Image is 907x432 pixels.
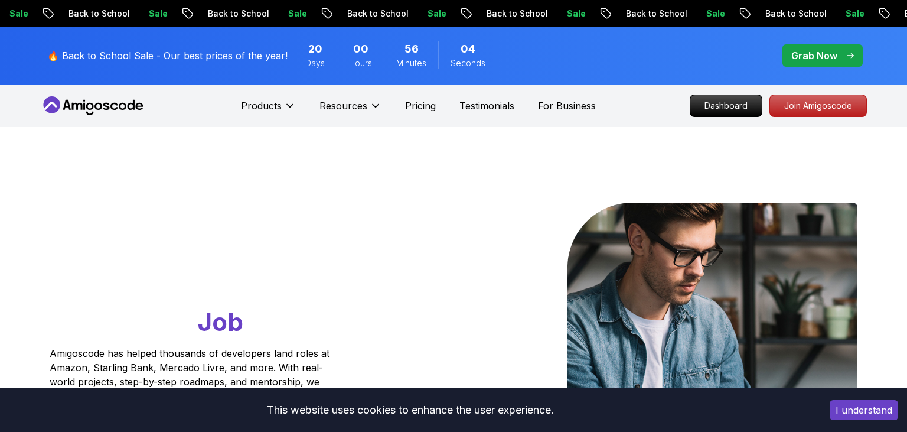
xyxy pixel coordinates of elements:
[198,307,243,337] span: Job
[791,48,837,63] p: Grab Now
[413,8,451,20] p: Sale
[459,99,514,113] a: Testimonials
[396,57,426,69] span: Minutes
[319,99,381,122] button: Resources
[274,8,312,20] p: Sale
[472,8,553,20] p: Back to School
[305,57,325,69] span: Days
[692,8,730,20] p: Sale
[353,41,368,57] span: 0 Hours
[241,99,296,122] button: Products
[241,99,282,113] p: Products
[690,95,762,117] a: Dashboard
[50,203,375,339] h1: Go From Learning to Hired: Master Java, Spring Boot & Cloud Skills That Get You the
[54,8,135,20] p: Back to School
[751,8,831,20] p: Back to School
[194,8,274,20] p: Back to School
[9,397,812,423] div: This website uses cookies to enhance the user experience.
[451,57,485,69] span: Seconds
[553,8,590,20] p: Sale
[770,95,866,116] p: Join Amigoscode
[405,99,436,113] a: Pricing
[50,346,333,403] p: Amigoscode has helped thousands of developers land roles at Amazon, Starling Bank, Mercado Livre,...
[612,8,692,20] p: Back to School
[830,400,898,420] button: Accept cookies
[333,8,413,20] p: Back to School
[308,41,322,57] span: 20 Days
[461,41,475,57] span: 4 Seconds
[538,99,596,113] a: For Business
[831,8,869,20] p: Sale
[319,99,367,113] p: Resources
[690,95,762,116] p: Dashboard
[404,41,419,57] span: 56 Minutes
[135,8,172,20] p: Sale
[47,48,288,63] p: 🔥 Back to School Sale - Our best prices of the year!
[769,95,867,117] a: Join Amigoscode
[349,57,372,69] span: Hours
